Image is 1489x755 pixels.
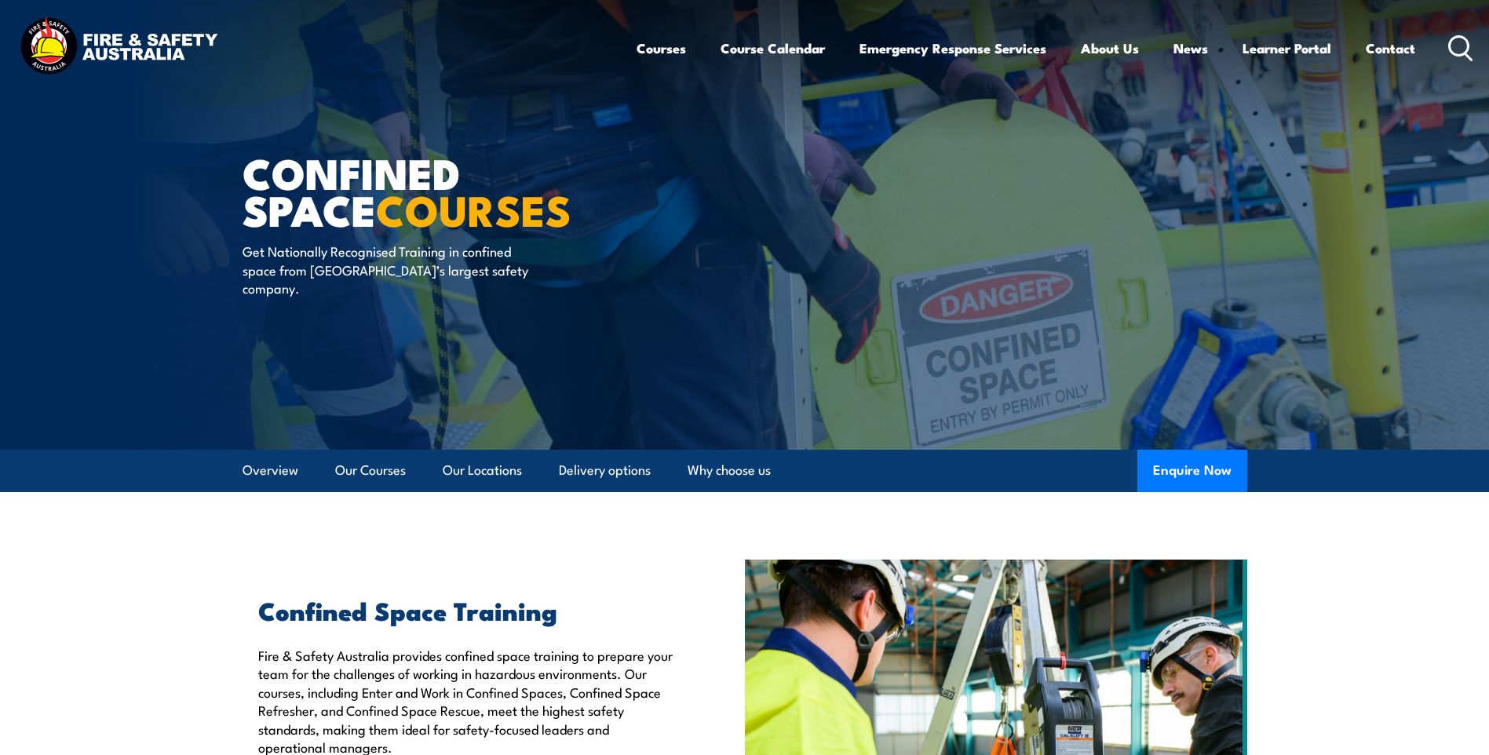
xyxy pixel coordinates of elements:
h1: Confined Space [243,154,630,227]
a: Why choose us [688,450,771,491]
h2: Confined Space Training [258,599,673,621]
a: Our Courses [335,450,406,491]
a: Course Calendar [721,27,825,69]
a: News [1173,27,1208,69]
button: Enquire Now [1137,450,1247,492]
a: Emergency Response Services [859,27,1046,69]
a: About Us [1081,27,1139,69]
a: Learner Portal [1243,27,1331,69]
strong: COURSES [376,176,571,241]
a: Contact [1366,27,1415,69]
a: Our Locations [443,450,522,491]
a: Overview [243,450,298,491]
a: Delivery options [559,450,651,491]
a: Courses [637,27,686,69]
p: Get Nationally Recognised Training in confined space from [GEOGRAPHIC_DATA]’s largest safety comp... [243,242,529,297]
